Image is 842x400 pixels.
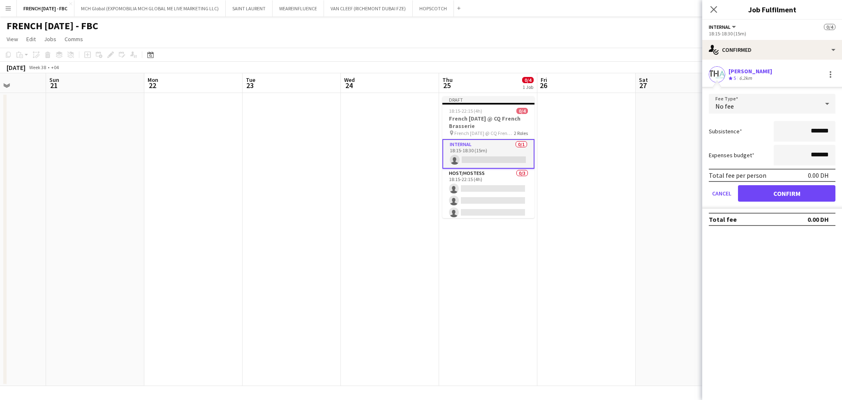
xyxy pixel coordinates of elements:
[49,76,59,84] span: Sun
[738,185,835,202] button: Confirm
[344,76,355,84] span: Wed
[709,151,754,159] label: Expenses budget
[442,76,453,84] span: Thu
[709,128,742,135] label: Subsistence
[541,76,547,84] span: Fri
[702,40,842,60] div: Confirmed
[442,169,534,221] app-card-role: Host/Hostess0/318:15-22:15 (4h)
[23,34,39,44] a: Edit
[449,108,482,114] span: 18:15-22:15 (4h)
[522,77,534,83] span: 0/4
[824,24,835,30] span: 0/4
[51,64,59,70] div: +04
[733,75,736,81] span: 5
[709,171,766,179] div: Total fee per person
[273,0,324,16] button: WEAREINFLUENCE
[523,84,533,90] div: 1 Job
[48,81,59,90] span: 21
[7,35,18,43] span: View
[709,24,731,30] span: Internal
[226,0,273,16] button: SAINT LAURENT
[638,81,648,90] span: 27
[146,81,158,90] span: 22
[442,115,534,130] h3: French [DATE] @ CQ French Brasserie
[324,0,413,16] button: VAN CLEEF (RICHEMONT DUBAI FZE)
[41,34,60,44] a: Jobs
[148,76,158,84] span: Mon
[74,0,226,16] button: MCH Global (EXPOMOBILIA MCH GLOBAL ME LIVE MARKETING LLC)
[44,35,56,43] span: Jobs
[442,96,534,218] app-job-card: Draft18:15-22:15 (4h)0/4French [DATE] @ CQ French Brasserie French [DATE] @ CQ French Brasserie2 ...
[441,81,453,90] span: 25
[3,34,21,44] a: View
[246,76,255,84] span: Tue
[442,139,534,169] app-card-role: Internal0/118:15-18:30 (15m)
[709,24,737,30] button: Internal
[343,81,355,90] span: 24
[539,81,547,90] span: 26
[26,35,36,43] span: Edit
[807,215,829,223] div: 0.00 DH
[454,130,514,136] span: French [DATE] @ CQ French Brasserie
[702,4,842,15] h3: Job Fulfilment
[709,185,735,202] button: Cancel
[7,63,25,72] div: [DATE]
[61,34,86,44] a: Comms
[738,75,754,82] div: 6.2km
[17,0,74,16] button: FRENCH [DATE] - FBC
[709,30,835,37] div: 18:15-18:30 (15m)
[514,130,528,136] span: 2 Roles
[516,108,528,114] span: 0/4
[808,171,829,179] div: 0.00 DH
[413,0,454,16] button: HOPSCOTCH
[27,64,48,70] span: Week 38
[715,102,734,110] span: No fee
[65,35,83,43] span: Comms
[709,215,737,223] div: Total fee
[639,76,648,84] span: Sat
[442,96,534,103] div: Draft
[729,67,772,75] div: [PERSON_NAME]
[245,81,255,90] span: 23
[7,20,98,32] h1: FRENCH [DATE] - FBC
